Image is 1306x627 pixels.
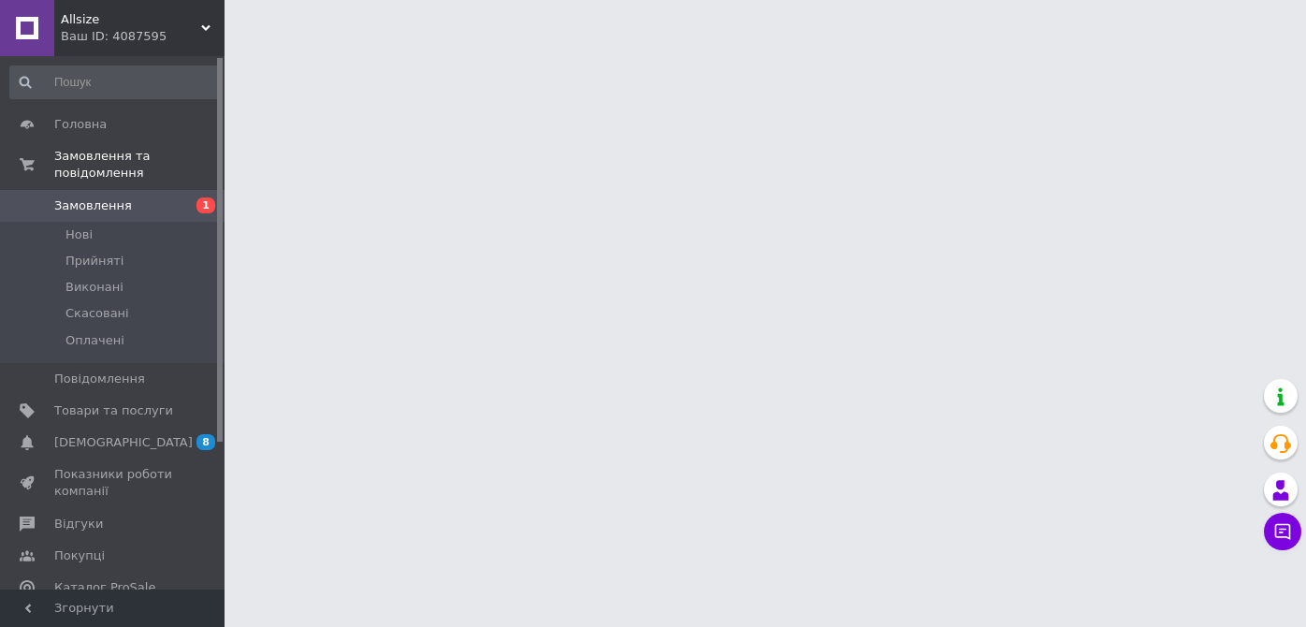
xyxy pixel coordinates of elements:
[1264,513,1301,550] button: Чат з покупцем
[54,148,225,182] span: Замовлення та повідомлення
[54,402,173,419] span: Товари та послуги
[65,305,129,322] span: Скасовані
[54,466,173,500] span: Показники роботи компанії
[65,332,124,349] span: Оплачені
[54,197,132,214] span: Замовлення
[54,579,155,596] span: Каталог ProSale
[65,253,123,270] span: Прийняті
[61,28,225,45] div: Ваш ID: 4087595
[54,547,105,564] span: Покупці
[65,226,93,243] span: Нові
[54,116,107,133] span: Головна
[54,371,145,387] span: Повідомлення
[196,434,215,450] span: 8
[61,11,201,28] span: Allsize
[196,197,215,213] span: 1
[54,516,103,532] span: Відгуки
[9,66,221,99] input: Пошук
[65,279,123,296] span: Виконані
[54,434,193,451] span: [DEMOGRAPHIC_DATA]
